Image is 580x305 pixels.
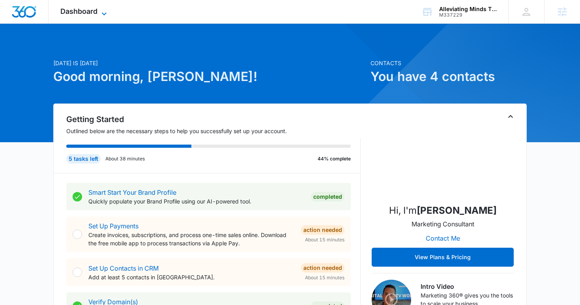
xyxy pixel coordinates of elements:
span: Dashboard [60,7,97,15]
p: Quickly populate your Brand Profile using our AI-powered tool. [88,197,305,205]
button: Toggle Collapse [506,112,515,121]
span: About 15 minutes [305,274,344,281]
div: 5 tasks left [66,154,101,164]
button: Contact Me [418,229,468,248]
p: Outlined below are the necessary steps to help you successfully set up your account. [66,127,361,135]
p: Marketing Consultant [412,219,474,229]
p: Hi, I'm [389,203,497,218]
p: Create invoices, subscriptions, and process one-time sales online. Download the free mobile app t... [88,231,295,247]
h1: You have 4 contacts [370,67,527,86]
h2: Getting Started [66,113,361,125]
div: Action Needed [301,225,344,235]
a: Smart Start Your Brand Profile [88,188,176,196]
div: account id [439,12,497,18]
p: Contacts [370,59,527,67]
h3: Intro Video [421,282,514,291]
img: John Taylor [403,118,482,197]
p: Add at least 5 contacts in [GEOGRAPHIC_DATA]. [88,273,295,281]
p: About 38 minutes [105,155,145,162]
button: View Plans & Pricing [372,248,514,267]
strong: [PERSON_NAME] [417,205,497,216]
span: About 15 minutes [305,236,344,243]
a: Set Up Payments [88,222,138,230]
p: 44% complete [318,155,351,162]
div: account name [439,6,497,12]
a: Set Up Contacts in CRM [88,264,159,272]
div: Action Needed [301,263,344,273]
div: Completed [311,192,344,201]
p: [DATE] is [DATE] [53,59,366,67]
h1: Good morning, [PERSON_NAME]! [53,67,366,86]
